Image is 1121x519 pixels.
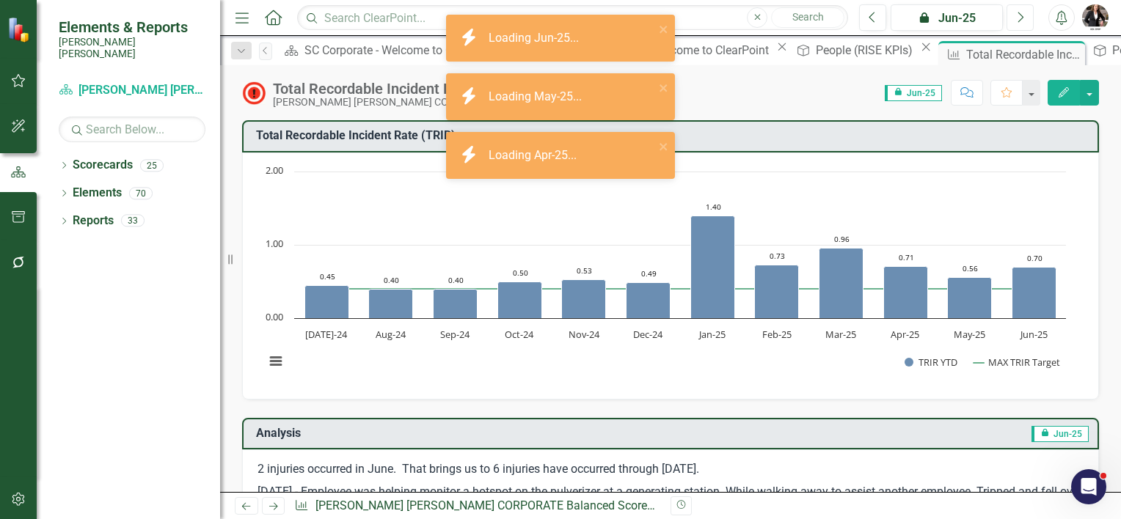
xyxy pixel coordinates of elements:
[256,129,1090,142] h3: Total Recordable Incident Rate (TRIR)​
[1012,267,1056,318] path: Jun-25, 0.7. TRIR YTD.
[966,45,1081,64] div: Total Recordable Incident Rate (TRIR)
[691,216,735,318] path: Jan-25, 1.4. TRIR YTD.
[641,268,657,279] text: 0.49
[706,202,721,212] text: 1.40
[294,498,660,515] div: » »
[129,187,153,199] div: 70
[974,356,1060,369] button: Show MAX TRIR Target
[762,328,792,341] text: Feb-25
[498,281,542,318] path: Oct-24, 0.5. TRIR YTD.
[659,21,669,37] button: close
[1071,469,1106,504] iframe: Intercom live chat
[1082,4,1109,31] img: Julie Jordan
[792,11,824,23] span: Search
[816,41,917,59] div: People (RISE KPIs)
[7,16,33,42] img: ClearPoint Strategy
[369,289,413,318] path: Aug-24, 0.4. TRIR YTD.
[819,248,863,318] path: Mar-25, 0.96. TRIR YTD.
[121,215,145,227] div: 33
[448,275,464,285] text: 0.40
[489,89,585,106] div: Loading May-25...
[59,117,205,142] input: Search Below...
[258,461,1084,481] p: 2 injuries occurred in June. That brings us to 6 injuries have occurred through [DATE].
[891,4,1003,31] button: Jun-25
[1027,253,1043,263] text: 0.70
[1019,328,1048,341] text: Jun-25
[505,328,534,341] text: Oct-24
[884,266,928,318] path: Apr-25, 0.71. TRIR YTD.
[73,157,133,174] a: Scorecards
[59,82,205,99] a: [PERSON_NAME] [PERSON_NAME] CORPORATE Balanced Scorecard
[562,279,606,318] path: Nov-24, 0.53. TRIR YTD.
[825,328,856,341] text: Mar-25
[73,213,114,229] a: Reports
[315,498,670,512] a: [PERSON_NAME] [PERSON_NAME] CORPORATE Balanced Scorecard
[59,36,205,60] small: [PERSON_NAME] [PERSON_NAME]
[698,328,726,341] text: Jan-25
[297,5,848,31] input: Search ClearPoint...
[885,85,942,101] span: Jun-25
[266,163,283,177] text: 2.00
[627,282,671,318] path: Dec-24, 0.49. TRIR YTD.
[305,285,349,318] path: Jul-24, 0.45. TRIR YTD.
[73,185,122,202] a: Elements
[896,10,998,27] div: Jun-25
[304,41,503,59] div: SC Corporate - Welcome to ClearPoint
[963,263,978,273] text: 0.56
[376,328,406,341] text: Aug-24
[577,265,592,276] text: 0.53
[834,234,850,244] text: 0.96
[434,289,478,318] path: Sep-24, 0.4. TRIR YTD.
[140,159,164,172] div: 25
[954,328,985,341] text: May-25
[273,81,586,97] div: Total Recordable Incident Rate (TRIR)
[258,164,1084,384] div: Chart. Highcharts interactive chart.
[266,310,283,323] text: 0.00
[770,251,785,261] text: 0.73
[256,427,616,440] h3: Analysis
[891,328,919,341] text: Apr-25
[266,237,283,250] text: 1.00
[242,81,266,105] img: Above MAX Target
[659,138,669,155] button: close
[633,328,663,341] text: Dec-24
[948,277,992,318] path: May-25, 0.56. TRIR YTD.
[440,328,470,341] text: Sep-24
[771,7,844,28] button: Search
[305,328,348,341] text: [DATE]-24
[384,275,399,285] text: 0.40
[280,41,503,59] a: SC Corporate - Welcome to ClearPoint
[489,147,580,164] div: Loading Apr-25...
[320,271,335,281] text: 0.45
[899,252,914,262] text: 0.71
[569,328,600,341] text: Nov-24
[659,79,669,96] button: close
[273,97,586,108] div: [PERSON_NAME] [PERSON_NAME] CORPORATE Balanced Scorecard
[489,30,583,47] div: Loading Jun-25...
[59,18,205,36] span: Elements & Reports
[513,268,528,278] text: 0.50
[792,41,917,59] a: People (RISE KPIs)
[905,356,957,369] button: Show TRIR YTD
[1031,426,1089,442] span: Jun-25
[755,265,799,318] path: Feb-25, 0.73. TRIR YTD.
[266,351,286,372] button: View chart menu, Chart
[258,164,1073,384] svg: Interactive chart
